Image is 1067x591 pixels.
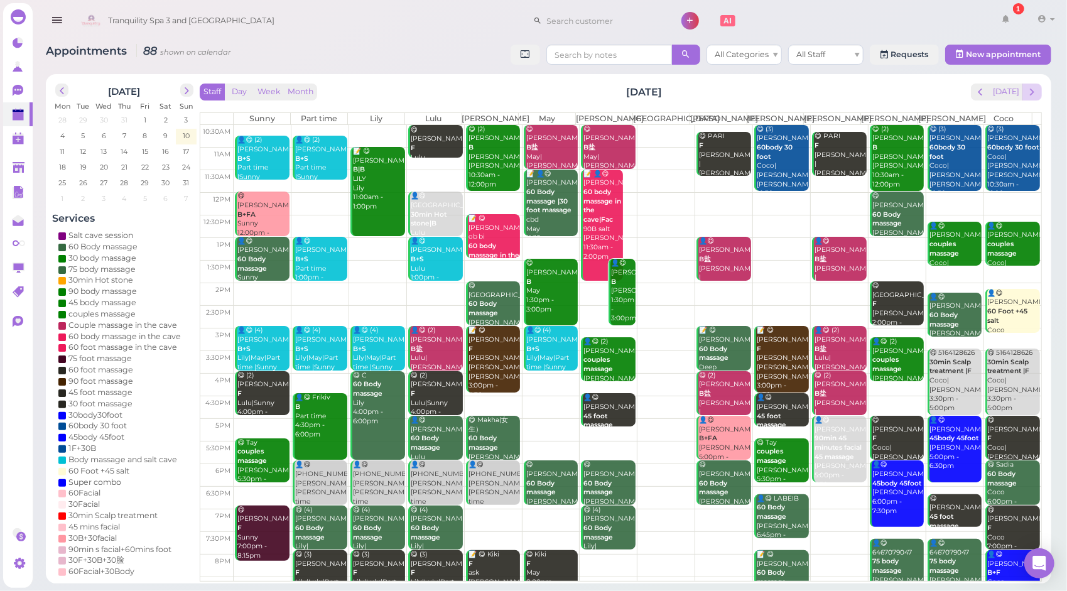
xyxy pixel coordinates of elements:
b: 60 Body massage [930,311,960,328]
div: 👤😋 [PERSON_NAME] [PERSON_NAME] 5:00pm - 6:30pm [929,416,982,471]
b: B [295,403,300,411]
span: 30 [160,177,171,188]
button: prev [971,84,990,100]
span: 25 [57,177,67,188]
button: prev [55,84,68,97]
div: 👤😋 [PERSON_NAME] [PERSON_NAME]|[PERSON_NAME] 4:30pm - 5:15pm [583,393,636,467]
div: 👤😋 (4) [PERSON_NAME] Lily|May|Part time |Sunny 3:00pm - 4:00pm [295,326,347,391]
th: [GEOGRAPHIC_DATA] [632,113,690,124]
span: 3 [183,114,190,126]
b: 45body 45foot [930,434,979,442]
button: New appointment [945,45,1051,65]
b: 60 Body massage [757,568,786,586]
b: F [411,568,415,577]
b: couples massage [237,447,267,465]
div: 😋 [PERSON_NAME] [PERSON_NAME] |May|[PERSON_NAME] 6:00pm - 7:00pm [583,460,636,543]
div: 😋 [PERSON_NAME] Sunny 12:00pm - 1:00pm [237,192,290,247]
span: Fri [140,102,149,111]
span: Mon [55,102,70,111]
div: 👤😋 [PHONE_NUMBER] [PERSON_NAME]|[PERSON_NAME]|Lulu|Part time 6:00pm [410,460,463,516]
span: 4pm [215,376,230,384]
b: 60 Body massage [872,210,902,228]
span: 9 [162,130,169,141]
div: 👤😋 [PHONE_NUMBER] [PERSON_NAME]|[PERSON_NAME]|Lulu|Part time 6:00pm [468,460,521,516]
b: F [526,560,531,568]
div: 75 body massage [68,264,136,275]
div: 😋 [PERSON_NAME] Lulu 10:15am - 11:15am [410,126,463,181]
span: 10 [181,130,191,141]
div: 😋 [PERSON_NAME] Sunny 7:00pm - 8:15pm [237,506,290,561]
span: 30 [99,114,109,126]
div: 📝 😋 [PERSON_NAME] Deep [PERSON_NAME] 3:00pm - 4:00pm [698,326,751,400]
div: 😋 (3) [PERSON_NAME] Coco|[PERSON_NAME]|[PERSON_NAME] 10:30am - 12:00pm [756,125,809,208]
b: 60body 30 foot [930,143,966,161]
div: 1F+30B [68,443,96,454]
span: 7 [183,193,190,204]
span: 12:30pm [203,218,230,226]
b: B+F [988,568,1001,577]
th: [PERSON_NAME] [462,113,519,124]
b: B盐 [583,143,595,151]
div: 😋 PARI [PERSON_NAME] |[PERSON_NAME] 10:40am - 11:40am [814,132,867,197]
div: 👤😋 (2) [PERSON_NAME] Lulu|[PERSON_NAME] 3:00pm - 4:00pm [410,326,463,391]
th: Lily [347,113,404,124]
div: 😋 (2) [PERSON_NAME] [PERSON_NAME]|[PERSON_NAME] 10:30am - 12:00pm [872,125,924,190]
span: 11 [58,146,66,157]
span: 6 [100,130,107,141]
b: couples massage [988,240,1017,258]
div: 👤😋 [PERSON_NAME] [PERSON_NAME] 1:30pm - 3:00pm [610,259,636,323]
span: 31 [120,114,129,126]
span: 5 [80,130,86,141]
button: [DATE] [989,84,1023,100]
span: Appointments [46,44,130,57]
div: 😋 Makha(女生） [PERSON_NAME] 5:00pm - 6:00pm [468,416,521,480]
span: 24 [181,161,192,173]
div: 😋 PARI [PERSON_NAME] |[PERSON_NAME] 10:40am - 11:40am [698,132,751,197]
span: 21 [120,161,129,173]
span: 1 [143,114,148,126]
b: B盐 [815,345,826,353]
b: F [988,434,992,442]
div: 😋 [PERSON_NAME] May|[PERSON_NAME] 10:30am - 11:30am [526,125,578,190]
span: 2:30pm [206,308,230,317]
div: 👤😋 (4) [PERSON_NAME] Lily|May|Part time |Sunny 3:00pm - 4:00pm [237,326,290,391]
div: 👤😋 (2) [PERSON_NAME] [PERSON_NAME]|[PERSON_NAME] 3:15pm - 4:15pm [872,337,924,411]
span: 4 [59,130,66,141]
button: Month [284,84,317,100]
span: All Staff [796,50,825,59]
b: 60 Body massage [353,380,382,398]
span: 20 [99,161,109,173]
div: 😋 5164128626 Coco|[PERSON_NAME] 3:30pm - 5:00pm [929,349,982,413]
b: 60 Body massage [237,255,267,273]
div: 😋 [PERSON_NAME] [PERSON_NAME] |May|[PERSON_NAME] 6:00pm - 7:00pm [698,460,751,543]
th: Part time [291,113,348,124]
div: 👤😋 [PERSON_NAME] Coco 2:10pm - 3:10pm [987,289,1040,354]
div: 75 foot massage [68,353,132,364]
span: 18 [58,161,67,173]
b: B+S [295,255,308,263]
div: 😋 [PERSON_NAME] May 1:30pm - 3:00pm [526,259,578,314]
div: 📝 👤😋 [PERSON_NAME] cbd May 11:30am - 1:00pm [526,170,578,252]
b: 60 Body massage [411,434,440,452]
th: Lulu [404,113,462,124]
b: B+S [237,345,251,353]
div: couples massage [68,308,136,320]
b: F [411,389,415,398]
b: F [699,141,703,149]
div: 😋 [GEOGRAPHIC_DATA] [PERSON_NAME] 2:00pm - 3:00pm [872,281,924,337]
b: 90min 45 minutes facial 45 massage [815,434,862,460]
b: B+S [237,155,251,163]
span: Wed [95,102,112,111]
b: F [469,560,473,568]
div: 👤😋 [PERSON_NAME] [PERSON_NAME] 2:15pm - 3:15pm [929,293,982,357]
div: 60body 30 foot [68,420,127,431]
div: 😋 (2) [PERSON_NAME] [PERSON_NAME] |[PERSON_NAME] 4:00pm - 5:00pm [814,371,867,445]
b: 60 Body massage |30 foot massage [526,188,571,214]
div: 👤😋 [PERSON_NAME] [PERSON_NAME] |[PERSON_NAME] 1:00pm - 2:00pm [814,237,867,311]
span: Tranquility Spa 3 and [GEOGRAPHIC_DATA] [109,3,275,38]
div: 45body 45foot [68,431,124,443]
button: next [180,84,193,97]
b: F [815,141,819,149]
b: 45 foot massage [583,412,613,430]
b: 60 Body massage [988,470,1017,487]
